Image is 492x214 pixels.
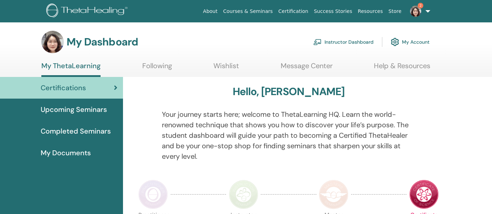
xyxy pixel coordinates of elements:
h3: Hello, [PERSON_NAME] [233,85,345,98]
a: Store [386,5,404,18]
span: Certifications [41,83,86,93]
a: My Account [391,34,430,50]
a: My ThetaLearning [41,62,101,77]
img: Instructor [229,180,258,209]
a: Resources [355,5,386,18]
a: Message Center [281,62,333,75]
a: Following [142,62,172,75]
a: Wishlist [213,62,239,75]
p: Your journey starts here; welcome to ThetaLearning HQ. Learn the world-renowned technique that sh... [162,109,415,162]
img: Certificate of Science [409,180,439,209]
span: Completed Seminars [41,126,111,136]
span: My Documents [41,148,91,158]
a: Help & Resources [374,62,430,75]
img: cog.svg [391,36,399,48]
img: Master [319,180,348,209]
span: 2 [418,3,423,8]
img: chalkboard-teacher.svg [313,39,322,45]
a: About [200,5,220,18]
img: logo.png [46,3,130,19]
a: Instructor Dashboard [313,34,374,50]
a: Certification [275,5,311,18]
img: Practitioner [138,180,168,209]
img: default.jpg [41,31,64,53]
a: Success Stories [311,5,355,18]
a: Courses & Seminars [220,5,276,18]
span: Upcoming Seminars [41,104,107,115]
h3: My Dashboard [67,36,138,48]
img: default.jpg [410,6,421,17]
